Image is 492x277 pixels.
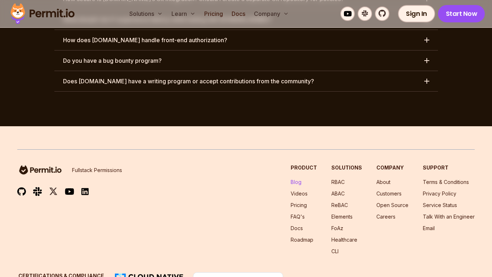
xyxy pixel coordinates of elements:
[331,179,345,185] a: RBAC
[376,214,395,220] a: Careers
[201,6,226,21] a: Pricing
[331,214,353,220] a: Elements
[17,164,63,176] img: logo
[291,202,307,208] a: Pricing
[17,187,26,196] img: github
[291,190,308,197] a: Videos
[229,6,248,21] a: Docs
[49,187,58,196] img: twitter
[423,214,475,220] a: Talk With an Engineer
[331,237,357,243] a: Healthcare
[423,164,475,171] h3: Support
[376,190,402,197] a: Customers
[331,248,339,254] a: CLI
[423,190,456,197] a: Privacy Policy
[81,188,89,196] img: linkedin
[291,164,317,171] h3: Product
[54,50,438,71] button: Do you have a bug bounty program?
[331,225,343,231] a: FoAz
[398,5,435,22] a: Sign In
[331,202,348,208] a: ReBAC
[423,179,469,185] a: Terms & Conditions
[65,187,74,195] img: youtube
[54,71,438,91] button: Does [DOMAIN_NAME] have a writing program or accept contributions from the community?
[63,77,314,85] h3: Does [DOMAIN_NAME] have a writing program or accept contributions from the community?
[331,164,362,171] h3: Solutions
[423,202,457,208] a: Service Status
[251,6,292,21] button: Company
[7,1,78,26] img: Permit logo
[423,225,435,231] a: Email
[33,186,42,196] img: slack
[72,167,122,174] p: Fullstack Permissions
[291,225,303,231] a: Docs
[376,202,408,208] a: Open Source
[376,179,390,185] a: About
[54,30,438,50] button: How does [DOMAIN_NAME] handle front-end authorization?
[331,190,345,197] a: ABAC
[169,6,198,21] button: Learn
[291,179,301,185] a: Blog
[291,237,313,243] a: Roadmap
[376,164,408,171] h3: Company
[438,5,485,22] a: Start Now
[63,56,162,65] h3: Do you have a bug bounty program?
[291,214,305,220] a: FAQ's
[126,6,166,21] button: Solutions
[63,36,227,44] h3: How does [DOMAIN_NAME] handle front-end authorization?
